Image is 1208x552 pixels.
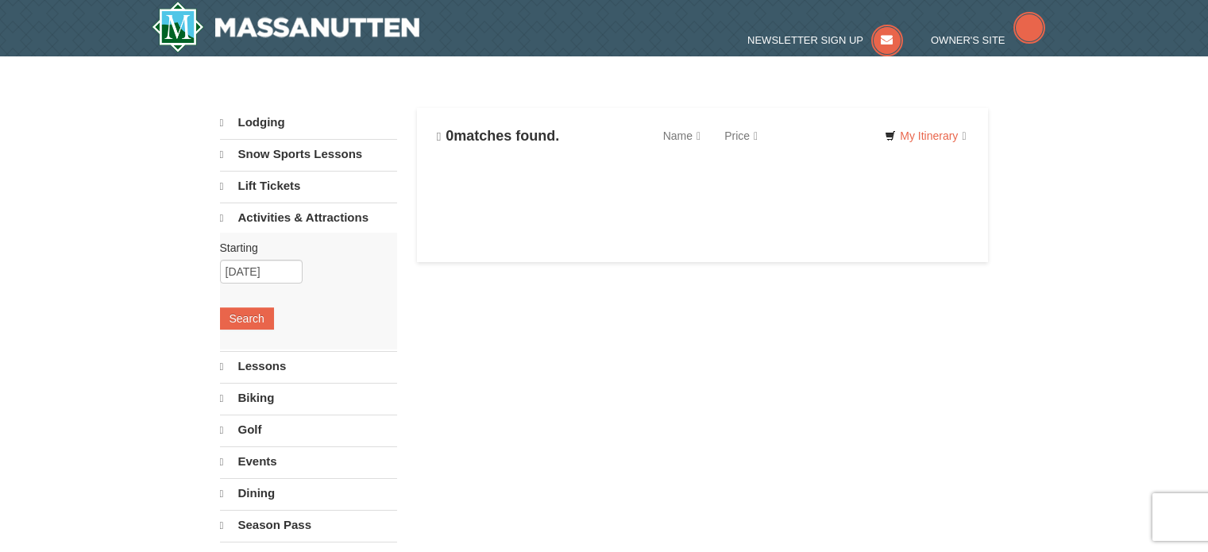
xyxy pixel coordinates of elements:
a: Lodging [220,108,397,137]
a: My Itinerary [874,124,976,148]
button: Search [220,307,274,330]
a: Price [712,120,770,152]
a: Golf [220,415,397,445]
span: Owner's Site [931,34,1005,46]
a: Owner's Site [931,34,1045,46]
a: Newsletter Sign Up [747,34,903,46]
img: Massanutten Resort Logo [152,2,420,52]
span: Newsletter Sign Up [747,34,863,46]
a: Season Pass [220,510,397,540]
a: Name [651,120,712,152]
label: Starting [220,240,385,256]
a: Biking [220,383,397,413]
a: Snow Sports Lessons [220,139,397,169]
a: Lift Tickets [220,171,397,201]
a: Activities & Attractions [220,203,397,233]
a: Lessons [220,351,397,381]
a: Events [220,446,397,477]
a: Massanutten Resort [152,2,420,52]
a: Dining [220,478,397,508]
